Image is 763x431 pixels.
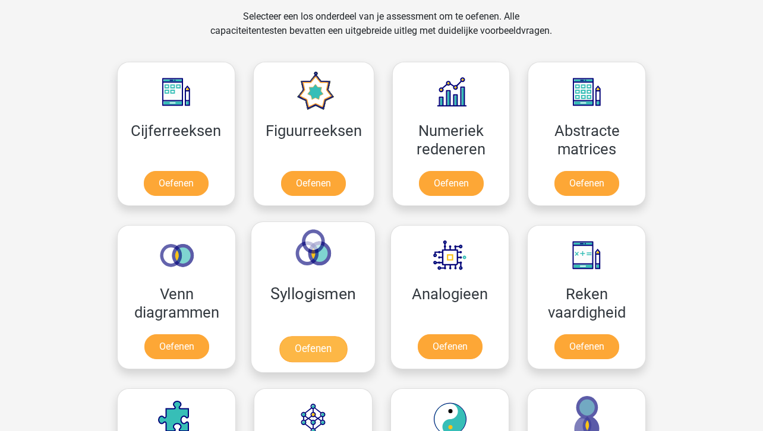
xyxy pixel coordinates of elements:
[279,336,347,362] a: Oefenen
[281,171,346,196] a: Oefenen
[199,9,563,52] div: Selecteer een los onderdeel van je assessment om te oefenen. Alle capaciteitentesten bevatten een...
[418,334,483,359] a: Oefenen
[144,334,209,359] a: Oefenen
[554,171,619,196] a: Oefenen
[144,171,209,196] a: Oefenen
[554,334,619,359] a: Oefenen
[419,171,484,196] a: Oefenen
